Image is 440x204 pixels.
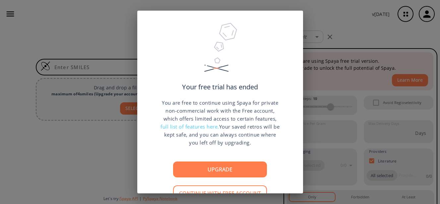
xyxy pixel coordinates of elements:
p: You are free to continue using Spaya for private non-commercial work with the Free account, which... [160,99,280,147]
p: Your free trial has ended [182,84,258,90]
img: Trial Ended [201,21,239,84]
button: Upgrade [173,161,267,177]
button: Continue with free account [173,185,267,201]
span: full list of features here. [160,123,219,130]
